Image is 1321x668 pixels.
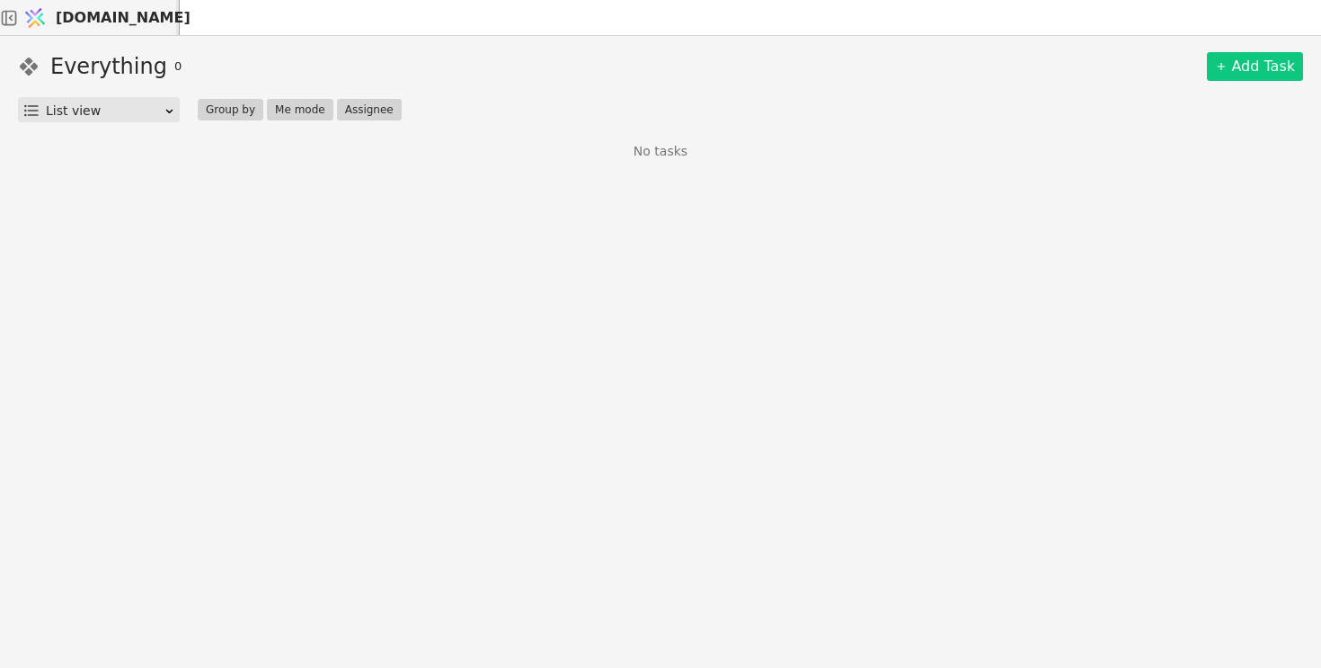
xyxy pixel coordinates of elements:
h1: Everything [50,50,167,83]
img: Logo [22,1,49,35]
button: Me mode [267,99,333,120]
a: Add Task [1207,52,1303,81]
span: 0 [174,58,182,76]
button: Group by [198,99,263,120]
button: Assignee [337,99,402,120]
div: List view [46,98,164,123]
a: [DOMAIN_NAME] [18,1,180,35]
span: [DOMAIN_NAME] [56,7,191,29]
p: No tasks [634,142,687,161]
